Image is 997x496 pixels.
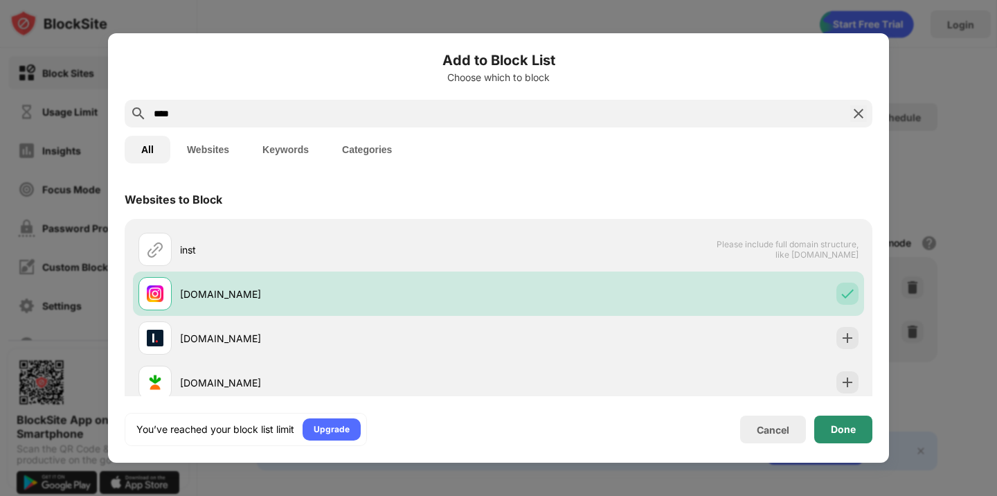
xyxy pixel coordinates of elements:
[125,193,222,206] div: Websites to Block
[147,374,163,391] img: favicons
[125,50,872,71] h6: Add to Block List
[130,105,147,122] img: search.svg
[125,72,872,83] div: Choose which to block
[180,375,498,390] div: [DOMAIN_NAME]
[180,331,498,346] div: [DOMAIN_NAME]
[147,330,163,346] img: favicons
[850,105,867,122] img: search-close
[325,136,408,163] button: Categories
[125,136,170,163] button: All
[180,242,498,257] div: inst
[170,136,246,163] button: Websites
[757,424,789,436] div: Cancel
[246,136,325,163] button: Keywords
[136,423,294,436] div: You’ve reached your block list limit
[147,241,163,258] img: url.svg
[314,423,350,436] div: Upgrade
[831,424,856,435] div: Done
[716,239,859,260] span: Please include full domain structure, like [DOMAIN_NAME]
[180,287,498,301] div: [DOMAIN_NAME]
[147,285,163,302] img: favicons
